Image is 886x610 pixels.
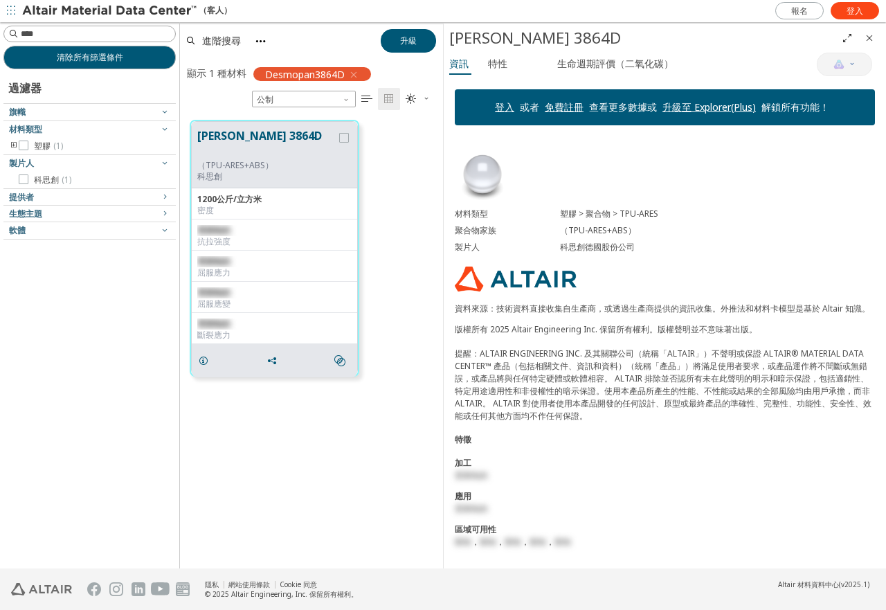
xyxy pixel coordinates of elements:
font: （TPU-ARES+ABS） [560,224,636,236]
font: ( [62,174,64,186]
img: 材質類型影像 [455,147,510,203]
font: 特性 [488,57,507,70]
font: 資料來源：技術資料直接收集自生產商，或透過生產商提供的資訊收集。外推法和材料卡模型是基於 Altair 知識。 [455,303,870,314]
font: ) [69,174,71,186]
font: 過濾器 [8,80,42,96]
button: 分享 [260,347,289,375]
font: 版權所有 2025 Altair Engineering Inc. 保留所有權利。版權聲明並不意味著出版。 [455,323,757,335]
font: （客人） [199,4,232,16]
font: 受限制的 [197,255,230,267]
font: 提醒：ALTAIR ENGINEERING INC. 及其關聯公司（統稱「ALTAIR」）不聲明或保證 ALTAIR® MATERIAL DATA CENTER™ 產品（包括相關文件、資訊和資料... [455,348,871,422]
a: 升級至 Explorer(Plus) [662,100,756,114]
font: 特徵 [455,433,471,445]
font: Desmopan3864D [265,68,345,81]
font: 限制 [455,536,471,548]
font: [PERSON_NAME] 3864D [449,27,621,48]
button: 全螢幕 [836,27,858,49]
font: 限制 [505,536,521,548]
a: Cookie 同意 [280,580,317,589]
img: 人工智慧副駕駛 [833,59,844,70]
button: 提供者 [3,189,176,206]
font: 生態主題 [9,208,42,219]
font: 材料類型 [9,123,42,135]
button: 軟體 [3,222,176,239]
font: (v2025.1) [839,580,869,589]
button: 旗幟 [3,104,176,120]
font: 解鎖所有功能！ [761,100,829,114]
font: 查看更多數據或 [589,100,657,114]
font: （TPU-ARES+ABS） [197,159,273,171]
font: 限制 [554,536,571,548]
font: 1 [64,174,69,186]
font: 塑膠 [34,140,51,152]
button: 清除所有篩選條件 [3,46,176,69]
font: 製片人 [9,157,34,169]
button: 人工智慧副駕駛 [817,53,872,76]
font:  [334,355,345,366]
a: 免費註冊 [545,100,584,114]
font: 斷裂應力 [197,329,230,341]
a: 隱私 [205,580,219,589]
img: 標誌 - 提供者 [455,267,577,291]
font: ( [53,140,56,152]
font: 限制 [530,536,546,548]
font: ， [521,536,530,548]
font: 抗拉強度 [197,235,230,247]
button: 升級 [381,29,436,53]
font: 製片人 [455,241,480,253]
font: 清除所有篩選條件 [57,51,123,63]
div: 網格 [180,110,443,568]
button: 表格視圖 [356,88,378,110]
a: 報名 [775,2,824,19]
button: 類似搜尋 [328,347,357,375]
font: 或者 [520,100,539,114]
button: 主題 [400,88,436,110]
font: ， [471,536,480,548]
a: 網站使用條款 [228,580,270,589]
font: 受限制的 [455,503,488,514]
font:  [406,93,417,105]
button: 平鋪視圖 [378,88,400,110]
font: 受限制的 [197,318,230,330]
font: 應用 [455,490,471,502]
font: 受限制的 [455,469,488,481]
font: © 2025 Altair Engineering, Inc. 保留所有權利。 [205,589,358,599]
font: 受限制的 [197,287,230,298]
font: 進階搜尋 [202,34,241,47]
font: 顯示 1 種材料 [187,66,246,80]
font: ， [496,536,505,548]
font: ) [61,140,63,152]
img: Altair 工程公司 [11,583,72,595]
font:  [383,93,395,105]
font: 科思創 [197,170,222,182]
font: 科思創德國股份公司 [560,241,635,253]
font: 受限制的 [197,224,230,236]
font: 限制 [480,536,496,548]
font: 旗幟 [9,106,26,118]
font: 升級 [400,35,417,46]
font: 塑膠 > 聚合物 > TPU-ARES [560,208,658,219]
font: [PERSON_NAME] 3864D [197,128,322,143]
a: 登入 [831,2,879,19]
font: 登入 [495,100,514,114]
font: 加工 [455,457,471,469]
span: 提供者 [9,191,34,203]
font: 軟體 [9,224,26,236]
font: 公制 [257,93,273,105]
button: [PERSON_NAME] 3864D [197,127,336,160]
font: 屈服應力 [197,267,230,278]
font: ， [546,536,554,548]
button: 製片人 [3,155,176,172]
img: Altair 材料資料中心 [22,4,199,18]
font: Altair 材料資料中心 [778,580,839,589]
i: toogle 組 [9,141,19,152]
button: 材料類型 [3,121,176,138]
font: 聚合物家族 [455,224,496,236]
